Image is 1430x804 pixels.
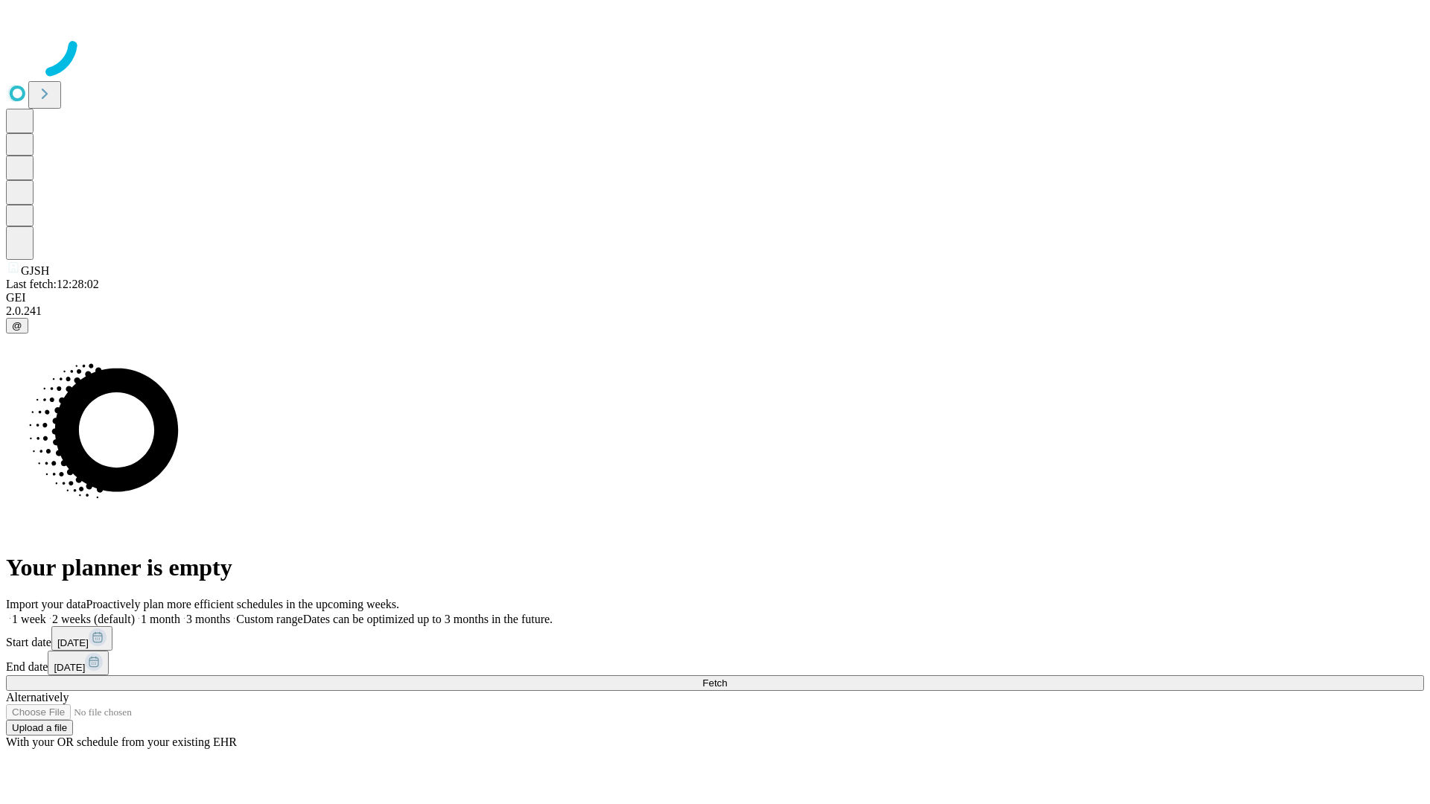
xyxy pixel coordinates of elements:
[6,598,86,610] span: Import your data
[6,318,28,334] button: @
[52,613,135,625] span: 2 weeks (default)
[86,598,399,610] span: Proactively plan more efficient schedules in the upcoming weeks.
[57,637,89,648] span: [DATE]
[236,613,302,625] span: Custom range
[6,626,1424,651] div: Start date
[6,651,1424,675] div: End date
[6,720,73,736] button: Upload a file
[21,264,49,277] span: GJSH
[303,613,553,625] span: Dates can be optimized up to 3 months in the future.
[141,613,180,625] span: 1 month
[6,278,99,290] span: Last fetch: 12:28:02
[6,554,1424,581] h1: Your planner is empty
[6,691,69,703] span: Alternatively
[48,651,109,675] button: [DATE]
[186,613,230,625] span: 3 months
[12,320,22,331] span: @
[702,677,727,689] span: Fetch
[12,613,46,625] span: 1 week
[6,304,1424,318] div: 2.0.241
[6,675,1424,691] button: Fetch
[6,736,237,748] span: With your OR schedule from your existing EHR
[6,291,1424,304] div: GEI
[54,662,85,673] span: [DATE]
[51,626,112,651] button: [DATE]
